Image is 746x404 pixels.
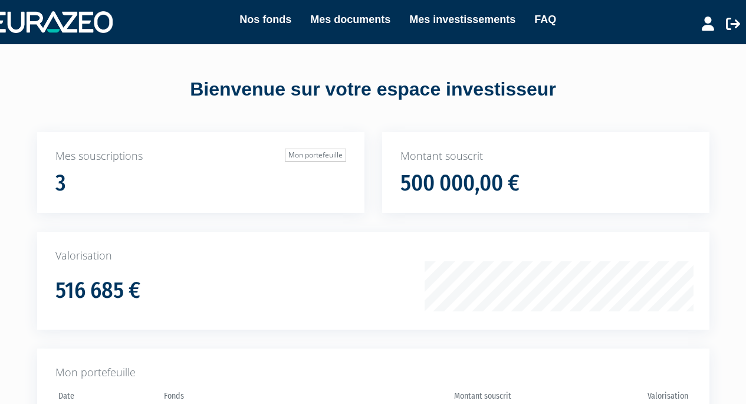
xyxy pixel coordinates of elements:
h1: 516 685 € [55,278,140,303]
a: FAQ [534,11,556,28]
h1: 500 000,00 € [400,171,520,196]
h1: 3 [55,171,66,196]
p: Mes souscriptions [55,149,346,164]
p: Mon portefeuille [55,365,691,380]
a: Mes documents [310,11,390,28]
a: Nos fonds [239,11,291,28]
a: Mes investissements [409,11,515,28]
a: Mon portefeuille [285,149,346,162]
p: Montant souscrit [400,149,691,164]
div: Bienvenue sur votre espace investisseur [9,76,737,103]
p: Valorisation [55,248,691,264]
